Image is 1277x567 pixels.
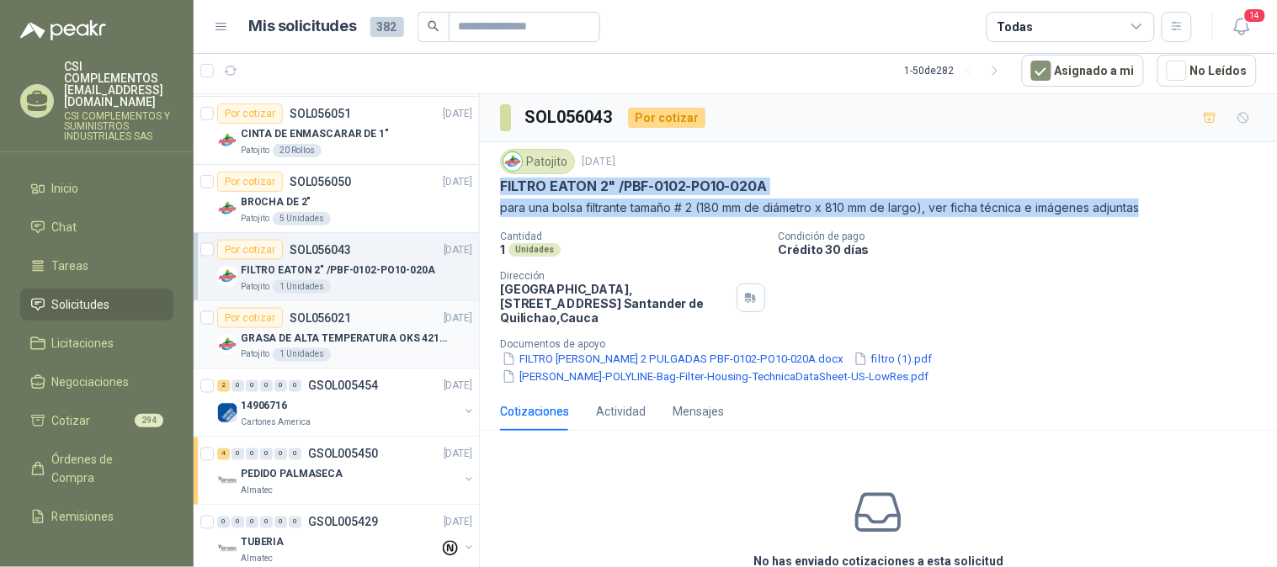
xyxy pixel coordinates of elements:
[274,380,287,392] div: 0
[444,379,472,395] p: [DATE]
[1243,8,1267,24] span: 14
[779,242,1270,257] p: Crédito 30 días
[290,108,351,119] p: SOL056051
[241,399,287,415] p: 14906716
[273,212,331,225] div: 5 Unidades
[52,450,157,487] span: Órdenes de Compra
[500,178,767,195] p: FILTRO EATON 2" /PBF-0102-PO10-020A
[444,242,472,258] p: [DATE]
[217,539,237,559] img: Company Logo
[500,282,730,325] p: [GEOGRAPHIC_DATA], [STREET_ADDRESS] Santander de Quilichao , Cauca
[500,242,505,257] p: 1
[52,218,77,236] span: Chat
[500,270,730,282] p: Dirección
[260,380,273,392] div: 0
[20,20,106,40] img: Logo peakr
[308,517,378,528] p: GSOL005429
[370,17,404,37] span: 382
[1226,12,1257,42] button: 14
[135,414,163,427] span: 294
[20,289,173,321] a: Solicitudes
[64,111,173,141] p: CSI COMPLEMENTOS Y SUMINISTROS INDUSTRIALES SAS
[246,517,258,528] div: 0
[290,176,351,188] p: SOL056050
[508,243,561,257] div: Unidades
[500,199,1257,217] p: para una bolsa filtrante tamaño # 2 (180 mm de diámetro x 810 mm de largo), ver ficha técnica e i...
[217,444,476,498] a: 4 0 0 0 0 0 GSOL005450[DATE] Company LogoPEDIDO PALMASECAAlmatec
[308,380,378,392] p: GSOL005454
[194,301,479,369] a: Por cotizarSOL056021[DATE] Company LogoGRASA DE ALTA TEMPERATURA OKS 4210 X 5 KGPatojito1 Unidades
[428,20,439,32] span: search
[217,335,237,355] img: Company Logo
[273,348,331,362] div: 1 Unidades
[274,448,287,460] div: 0
[217,471,237,491] img: Company Logo
[444,106,472,122] p: [DATE]
[20,366,173,398] a: Negociaciones
[1157,55,1257,87] button: No Leídos
[241,280,269,294] p: Patojito
[217,199,237,219] img: Company Logo
[246,380,258,392] div: 0
[249,14,357,39] h1: Mis solicitudes
[246,448,258,460] div: 0
[20,405,173,437] a: Cotizar294
[217,403,237,423] img: Company Logo
[241,416,311,430] p: Cartones America
[217,517,230,528] div: 0
[231,380,244,392] div: 0
[241,535,284,551] p: TUBERIA
[231,517,244,528] div: 0
[241,194,311,210] p: BROCHA DE 2"
[290,244,351,256] p: SOL056043
[231,448,244,460] div: 0
[217,240,283,260] div: Por cotizar
[241,144,269,157] p: Patojito
[241,126,389,142] p: CINTA DE ENMASCARAR DE 1"
[260,448,273,460] div: 0
[241,553,273,566] p: Almatec
[308,448,378,460] p: GSOL005450
[217,448,230,460] div: 4
[524,104,615,130] h3: SOL056043
[52,507,114,526] span: Remisiones
[52,257,89,275] span: Tareas
[241,212,269,225] p: Patojito
[273,144,322,157] div: 20 Rollos
[289,380,301,392] div: 0
[500,149,575,174] div: Patojito
[52,179,79,198] span: Inicio
[500,231,765,242] p: Cantidad
[217,376,476,430] a: 2 0 0 0 0 0 GSOL005454[DATE] Company Logo14906716Cartones America
[217,172,283,192] div: Por cotizar
[289,517,301,528] div: 0
[444,174,472,190] p: [DATE]
[1022,55,1144,87] button: Asignado a mi
[444,310,472,326] p: [DATE]
[20,172,173,204] a: Inicio
[194,233,479,301] a: Por cotizarSOL056043[DATE] Company LogoFILTRO EATON 2" /PBF-0102-PO10-020APatojito1 Unidades
[673,402,724,421] div: Mensajes
[998,18,1033,36] div: Todas
[64,61,173,108] p: CSI COMPLEMENTOS [EMAIL_ADDRESS][DOMAIN_NAME]
[52,334,114,352] span: Licitaciones
[52,373,130,391] span: Negociaciones
[52,295,110,314] span: Solicitudes
[52,411,91,430] span: Cotizar
[241,262,435,278] p: FILTRO EATON 2" /PBF-0102-PO10-020A
[274,517,287,528] div: 0
[217,512,476,566] a: 0 0 0 0 0 0 GSOL005429[DATE] Company LogoTUBERIAAlmatec
[241,331,450,347] p: GRASA DE ALTA TEMPERATURA OKS 4210 X 5 KG
[241,348,269,362] p: Patojito
[241,485,273,498] p: Almatec
[194,165,479,233] a: Por cotizarSOL056050[DATE] Company LogoBROCHA DE 2"Patojito5 Unidades
[628,108,705,128] div: Por cotizar
[217,130,237,151] img: Company Logo
[217,308,283,328] div: Por cotizar
[500,368,930,385] button: [PERSON_NAME]-POLYLINE-Bag-Filter-Housing-TechnicaDataSheet-US-LowRes.pdf
[905,57,1008,84] div: 1 - 50 de 282
[444,447,472,463] p: [DATE]
[194,97,479,165] a: Por cotizarSOL056051[DATE] Company LogoCINTA DE ENMASCARAR DE 1"Patojito20 Rollos
[596,402,646,421] div: Actividad
[444,515,472,531] p: [DATE]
